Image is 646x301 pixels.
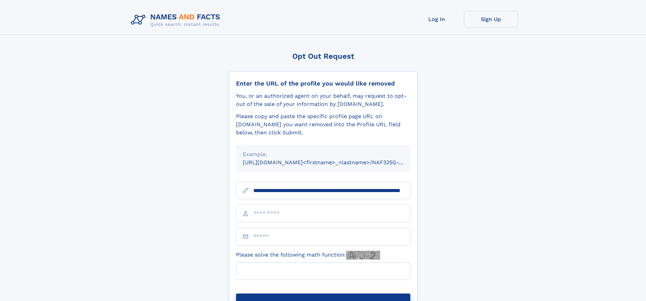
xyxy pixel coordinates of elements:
small: [URL][DOMAIN_NAME]<firstname>_<lastname>/NAF325G-xxxxxxxx [243,159,423,166]
img: Logo Names and Facts [128,11,226,29]
div: You, or an authorized agent on your behalf, may request to opt-out of the sale of your informatio... [236,92,410,108]
div: Opt Out Request [229,52,417,60]
div: Example: [243,150,404,158]
div: Enter the URL of the profile you would like removed [236,80,410,87]
a: Sign Up [464,11,518,27]
a: Log In [410,11,464,27]
div: Please copy and paste the specific profile page URL on [DOMAIN_NAME] you want removed into the Pr... [236,112,410,137]
label: Please solve the following math function: [236,251,380,260]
